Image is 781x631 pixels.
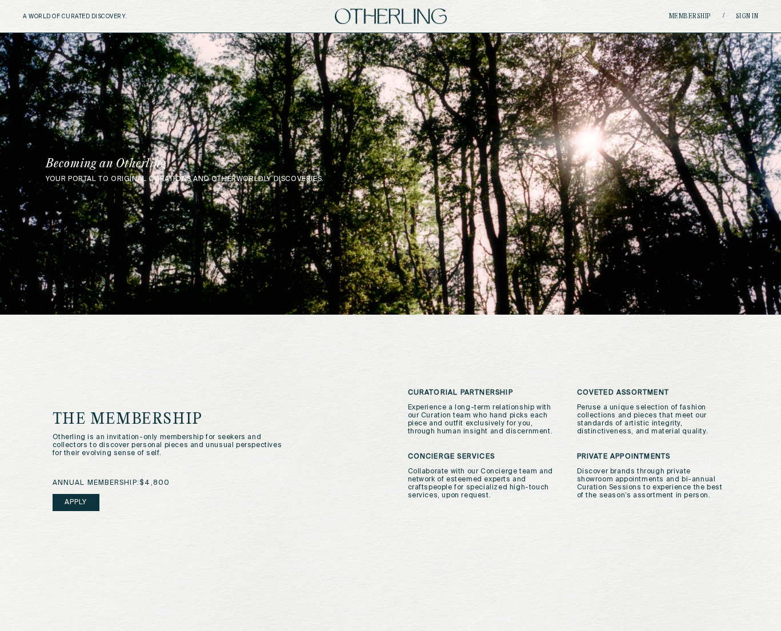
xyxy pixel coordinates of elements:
[577,468,729,500] p: Discover brands through private showroom appointments and bi-annual Curation Sessions to experien...
[408,389,560,397] h3: Curatorial Partnership
[53,433,293,457] p: Otherling is an invitation-only membership for seekers and collectors to discover personal pieces...
[53,479,170,487] span: annual membership: $4,800
[335,9,447,24] img: logo
[408,404,560,436] p: Experience a long-term relationship with our Curation team who hand picks each piece and outfit e...
[23,13,177,20] h5: A WORLD OF CURATED DISCOVERY.
[736,13,759,20] a: Sign in
[53,412,337,428] h1: the membership
[46,158,459,170] h1: Becoming an Otherling
[669,13,711,20] a: Membership
[577,404,729,436] p: Peruse a unique selection of fashion collections and pieces that meet our standards of artistic i...
[577,453,729,461] h3: Private Appointments
[408,453,560,461] h3: Concierge Services
[408,468,560,500] p: Collaborate with our Concierge team and network of esteemed experts and craftspeople for speciali...
[577,389,729,397] h3: Coveted Assortment
[53,494,99,511] a: Apply
[723,12,724,21] span: /
[46,175,735,183] p: your portal to original curations and otherworldly discoveries.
